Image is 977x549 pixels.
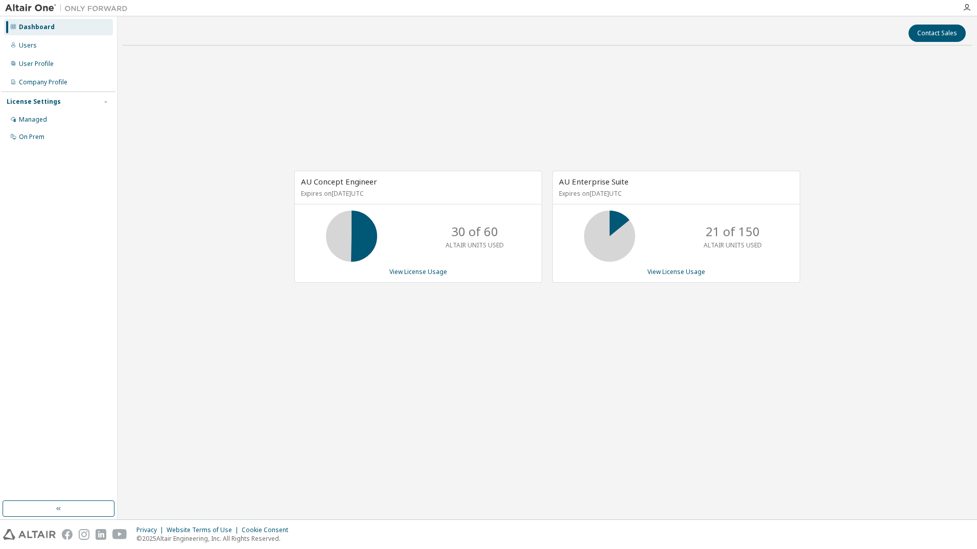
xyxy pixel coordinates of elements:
[19,41,37,50] div: Users
[167,526,242,534] div: Website Terms of Use
[446,241,504,249] p: ALTAIR UNITS USED
[559,189,791,198] p: Expires on [DATE] UTC
[19,133,44,141] div: On Prem
[79,529,89,540] img: instagram.svg
[62,529,73,540] img: facebook.svg
[7,98,61,106] div: License Settings
[19,78,67,86] div: Company Profile
[3,529,56,540] img: altair_logo.svg
[301,176,377,187] span: AU Concept Engineer
[242,526,294,534] div: Cookie Consent
[389,267,447,276] a: View License Usage
[647,267,705,276] a: View License Usage
[19,116,47,124] div: Managed
[96,529,106,540] img: linkedin.svg
[451,223,498,240] p: 30 of 60
[136,526,167,534] div: Privacy
[112,529,127,540] img: youtube.svg
[706,223,760,240] p: 21 of 150
[5,3,133,13] img: Altair One
[301,189,533,198] p: Expires on [DATE] UTC
[559,176,629,187] span: AU Enterprise Suite
[909,25,966,42] button: Contact Sales
[19,23,55,31] div: Dashboard
[19,60,54,68] div: User Profile
[136,534,294,543] p: © 2025 Altair Engineering, Inc. All Rights Reserved.
[704,241,762,249] p: ALTAIR UNITS USED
